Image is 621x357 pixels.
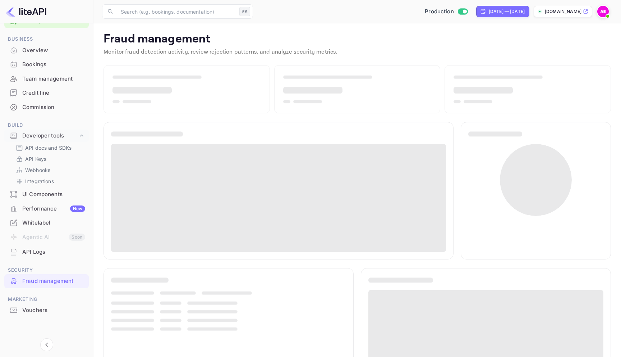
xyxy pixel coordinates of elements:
a: API docs and SDKs [16,144,83,152]
div: UI Components [22,190,85,199]
a: Vouchers [4,303,89,317]
p: Integrations [25,177,54,185]
div: Developer tools [22,132,78,140]
a: API Logs [4,245,89,258]
div: Overview [22,46,85,55]
img: LiteAPI logo [6,6,46,17]
div: Click to change the date range period [476,6,529,17]
a: Whitelabel [4,216,89,229]
a: Overview [4,44,89,57]
div: API Logs [22,248,85,256]
div: Whitelabel [22,219,85,227]
div: Team management [4,72,89,86]
div: New [70,205,85,212]
button: Collapse navigation [40,338,53,351]
div: Overview [4,44,89,58]
img: achraf Elkhaier [597,6,609,17]
div: Credit line [4,86,89,100]
div: ⌘K [239,7,250,16]
span: Business [4,35,89,43]
a: Team management [4,72,89,85]
p: Monitor fraud detection activity, review rejection patterns, and analyze security metrics. [103,48,611,57]
a: Webhooks [16,166,83,174]
div: Fraud management [4,274,89,288]
a: Commission [4,100,89,114]
a: Fraud management [4,274,89,288]
div: [DATE] — [DATE] [489,8,525,15]
span: Production [425,8,454,16]
a: Integrations [16,177,83,185]
a: API Keys [16,155,83,163]
div: API docs and SDKs [13,143,86,153]
a: PerformanceNew [4,202,89,215]
a: Credit line [4,86,89,99]
p: Webhooks [25,166,50,174]
div: PerformanceNew [4,202,89,216]
div: Webhooks [13,165,86,175]
span: Build [4,121,89,129]
div: Developer tools [4,130,89,142]
p: [DOMAIN_NAME] [545,8,581,15]
div: Credit line [22,89,85,97]
div: API Keys [13,154,86,164]
div: Whitelabel [4,216,89,230]
div: API Logs [4,245,89,259]
div: Vouchers [4,303,89,317]
div: Vouchers [22,306,85,315]
div: Team management [22,75,85,83]
div: Commission [22,103,85,112]
div: Switch to Sandbox mode [422,8,470,16]
p: API docs and SDKs [25,144,72,152]
p: Fraud management [103,32,611,46]
span: Marketing [4,295,89,303]
div: Fraud management [22,277,85,285]
p: API Keys [25,155,46,163]
div: Performance [22,205,85,213]
input: Search (e.g. bookings, documentation) [116,4,236,19]
div: Bookings [22,60,85,69]
div: Integrations [13,176,86,186]
div: Bookings [4,58,89,72]
a: Bookings [4,58,89,71]
a: UI Components [4,187,89,201]
span: Security [4,266,89,274]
